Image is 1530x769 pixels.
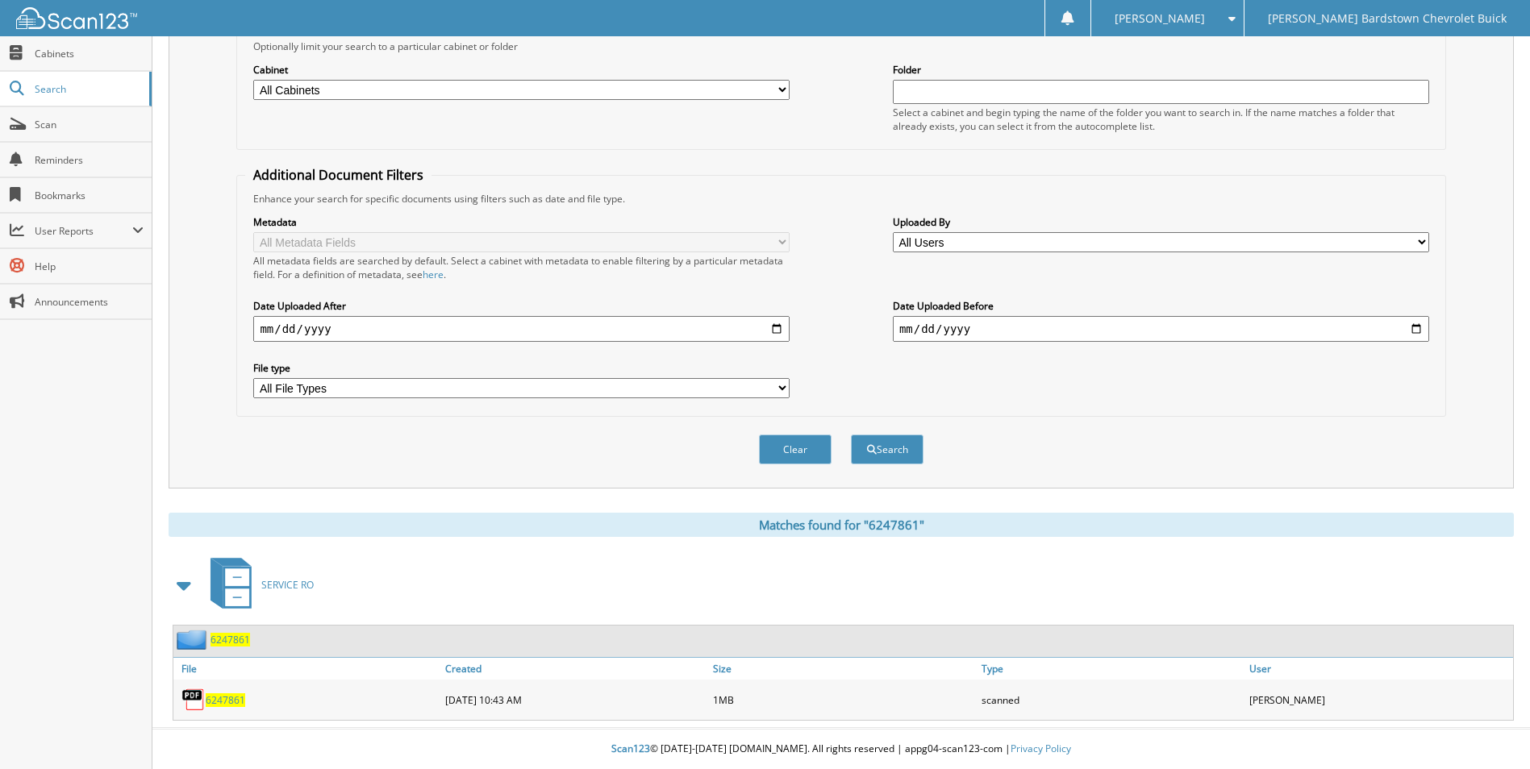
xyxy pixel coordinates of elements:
[35,295,144,309] span: Announcements
[709,658,977,680] a: Size
[709,684,977,716] div: 1MB
[1011,742,1071,755] a: Privacy Policy
[423,268,444,281] a: here
[893,215,1429,229] label: Uploaded By
[253,361,790,375] label: File type
[441,684,709,716] div: [DATE] 10:43 AM
[173,658,441,680] a: File
[35,118,144,131] span: Scan
[611,742,650,755] span: Scan123
[35,224,132,238] span: User Reports
[893,63,1429,77] label: Folder
[253,63,790,77] label: Cabinet
[253,215,790,229] label: Metadata
[35,189,144,202] span: Bookmarks
[978,684,1245,716] div: scanned
[978,658,1245,680] a: Type
[181,688,206,712] img: PDF.png
[253,299,790,313] label: Date Uploaded After
[759,434,832,464] button: Clear
[206,693,245,707] a: 6247861
[253,316,790,342] input: start
[35,82,141,96] span: Search
[851,434,923,464] button: Search
[211,633,250,646] a: 6247861
[253,254,790,281] div: All metadata fields are searched by default. Select a cabinet with metadata to enable filtering b...
[16,7,137,29] img: scan123-logo-white.svg
[261,578,314,592] span: SERVICE RO
[1115,14,1205,23] span: [PERSON_NAME]
[441,658,709,680] a: Created
[893,299,1429,313] label: Date Uploaded Before
[893,106,1429,133] div: Select a cabinet and begin typing the name of the folder you want to search in. If the name match...
[1245,658,1513,680] a: User
[1268,14,1507,23] span: [PERSON_NAME] Bardstown Chevrolet Buick
[35,153,144,167] span: Reminders
[893,316,1429,342] input: end
[152,730,1530,769] div: © [DATE]-[DATE] [DOMAIN_NAME]. All rights reserved | appg04-scan123-com |
[169,513,1514,537] div: Matches found for "6247861"
[245,39,1436,53] div: Optionally limit your search to a particular cabinet or folder
[1245,684,1513,716] div: [PERSON_NAME]
[177,630,211,650] img: folder2.png
[35,260,144,273] span: Help
[245,192,1436,206] div: Enhance your search for specific documents using filters such as date and file type.
[245,166,431,184] legend: Additional Document Filters
[201,553,314,617] a: SERVICE RO
[35,47,144,60] span: Cabinets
